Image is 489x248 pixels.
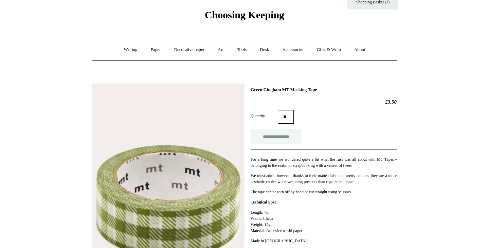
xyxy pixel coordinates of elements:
[251,238,397,244] p: Made in [GEOGRAPHIC_DATA]
[118,41,144,59] a: Writing
[254,41,275,59] a: Desk
[251,209,397,234] p: Length: 7m Width: 1.5cm Weight: 12g Material: Adhesive washi paper
[205,15,284,19] a: Choosing Keeping
[276,41,310,59] a: Accessories
[251,200,278,205] strong: Technical Spec:
[251,113,278,119] label: Quantity
[251,87,397,92] h1: Green Gingham MT Masking Tape
[251,173,397,185] p: We must admit however, thanks to their matte finish and pretty colours, they are a more aesthetic...
[311,41,347,59] a: Gifts & Wrap
[212,41,230,59] a: Art
[205,9,284,20] span: Choosing Keeping
[251,156,397,169] p: For a long time we wondered quite a bit what the fuss was all about with MT Tapes - belonging to ...
[348,41,372,59] a: About
[231,41,253,59] a: Tools
[168,41,211,59] a: Decorative paper
[251,99,397,105] h2: £3.50
[251,189,397,195] p: The tape can be torn off by hand or cut straight using scissors.
[145,41,167,59] a: Paper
